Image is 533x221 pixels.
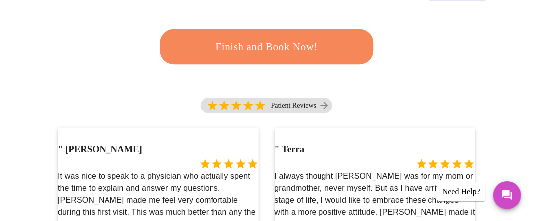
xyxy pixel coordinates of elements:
button: Finish and Book Now! [160,29,373,64]
button: Messages [493,181,521,209]
div: Need Help? [437,182,485,201]
a: 5 Stars Patient Reviews [201,98,333,118]
span: " [58,144,63,154]
p: Patient Reviews [271,102,317,110]
span: " [275,144,280,154]
div: 5 Stars Patient Reviews [201,98,333,113]
h3: Terra [275,144,305,155]
h3: [PERSON_NAME] [58,144,142,155]
span: Finish and Book Now! [175,38,359,56]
